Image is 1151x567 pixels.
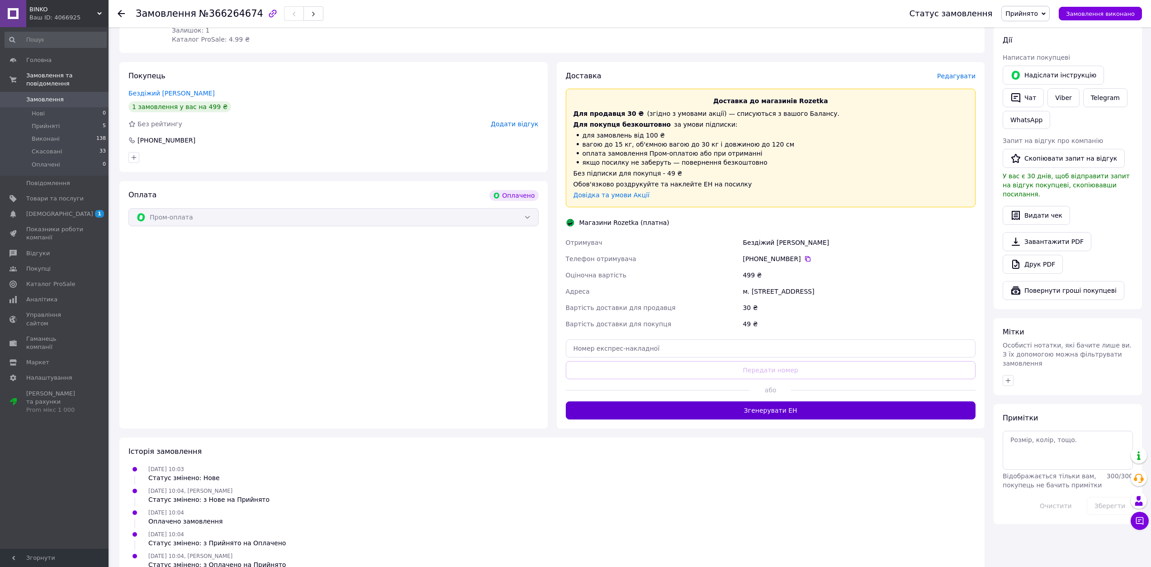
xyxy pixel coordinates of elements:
[26,71,109,88] span: Замовлення та повідомлення
[566,339,976,357] input: Номер експрес-накладної
[491,120,538,128] span: Додати відгук
[128,191,156,199] span: Оплата
[1003,66,1104,85] button: Надіслати інструкцію
[128,447,202,456] span: Історія замовлення
[1059,7,1142,20] button: Замовлення виконано
[741,316,977,332] div: 49 ₴
[26,390,84,415] span: [PERSON_NAME] та рахунки
[573,140,968,149] li: вагою до 15 кг, об'ємною вагою до 30 кг і довжиною до 120 см
[128,90,215,97] a: Бездіжий [PERSON_NAME]
[1083,88,1127,107] a: Telegram
[566,239,602,246] span: Отримувач
[909,9,993,18] div: Статус замовлення
[1047,88,1079,107] a: Viber
[26,311,84,327] span: Управління сайтом
[1003,342,1132,367] span: Особисті нотатки, які бачите лише ви. З їх допомогою можна фільтрувати замовлення
[1003,172,1130,198] span: У вас є 30 днів, щоб відправити запит на відгук покупцеві, скопіювавши посилання.
[128,71,166,80] span: Покупець
[566,320,672,328] span: Вартість доставки для покупця
[1003,88,1044,107] button: Чат
[128,101,231,112] div: 1 замовлення у вас на 499 ₴
[5,32,107,48] input: Пошук
[1066,10,1135,17] span: Замовлення виконано
[26,265,51,273] span: Покупці
[26,358,49,367] span: Маркет
[1003,414,1038,422] span: Примітки
[103,122,106,130] span: 5
[99,148,106,156] span: 33
[1003,111,1050,129] a: WhatsApp
[937,72,976,80] span: Редагувати
[566,288,590,295] span: Адреса
[573,120,968,129] div: за умови підписки:
[1003,281,1124,300] button: Повернути гроші покупцеві
[26,179,70,187] span: Повідомлення
[148,466,184,472] span: [DATE] 10:03
[103,161,106,169] span: 0
[32,148,62,156] span: Скасовані
[1107,472,1133,480] span: 300 / 300
[573,149,968,158] li: оплата замовлення Пром-оплатою або при отриманні
[148,538,286,548] div: Статус змінено: з Прийнято на Оплачено
[148,488,232,494] span: [DATE] 10:04, [PERSON_NAME]
[566,401,976,419] button: Згенерувати ЕН
[26,56,52,64] span: Головна
[136,8,196,19] span: Замовлення
[148,495,270,504] div: Статус змінено: з Нове на Прийнято
[1003,54,1070,61] span: Написати покупцеві
[32,135,60,143] span: Виконані
[148,553,232,559] span: [DATE] 10:04, [PERSON_NAME]
[566,255,636,262] span: Телефон отримувача
[118,9,125,18] div: Повернутися назад
[743,254,976,263] div: [PHONE_NUMBER]
[29,5,97,14] span: BINKO
[489,190,538,201] div: Оплачено
[1131,512,1149,530] button: Чат з покупцем
[148,531,184,538] span: [DATE] 10:04
[566,304,676,311] span: Вартість доставки для продавця
[1003,149,1125,168] button: Скопіювати запит на відгук
[26,249,50,257] span: Відгуки
[1003,328,1024,336] span: Мітки
[573,109,968,118] div: (згідно з умовами акції) — списуються з вашого Балансу.
[26,374,72,382] span: Налаштування
[741,267,977,283] div: 499 ₴
[137,136,196,145] div: [PHONE_NUMBER]
[148,473,220,482] div: Статус змінено: Нове
[26,335,84,351] span: Гаманець компанії
[26,280,75,288] span: Каталог ProSale
[566,71,602,80] span: Доставка
[573,169,968,178] div: Без підписки для покупця - 49 ₴
[573,191,650,199] a: Довідка та умови Акції
[1003,206,1070,225] button: Видати чек
[577,218,672,227] div: Магазини Rozetka (платна)
[566,272,626,279] span: Оціночна вартість
[172,36,250,43] span: Каталог ProSale: 4.99 ₴
[1003,232,1091,251] a: Завантажити PDF
[96,135,106,143] span: 138
[32,122,60,130] span: Прийняті
[26,95,64,104] span: Замовлення
[95,210,104,218] span: 1
[573,121,671,128] span: Для покупця безкоштовно
[713,97,828,105] span: Доставка до магазинів Rozetka
[26,195,84,203] span: Товари та послуги
[573,131,968,140] li: для замовлень від 100 ₴
[32,110,45,118] span: Нові
[199,8,263,19] span: №366264674
[741,300,977,316] div: 30 ₴
[29,14,109,22] div: Ваш ID: 4066925
[750,386,791,395] span: або
[741,234,977,251] div: Бездіжий [PERSON_NAME]
[1003,137,1103,144] span: Запит на відгук про компанію
[103,110,106,118] span: 0
[1003,255,1063,274] a: Друк PDF
[573,158,968,167] li: якщо посилку не заберуть — повернення безкоштовно
[26,295,57,304] span: Аналітика
[26,406,84,414] div: Prom мікс 1 000
[32,161,60,169] span: Оплачені
[573,110,644,117] span: Для продавця 30 ₴
[137,120,182,128] span: Без рейтингу
[148,510,184,516] span: [DATE] 10:04
[1003,36,1012,44] span: Дії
